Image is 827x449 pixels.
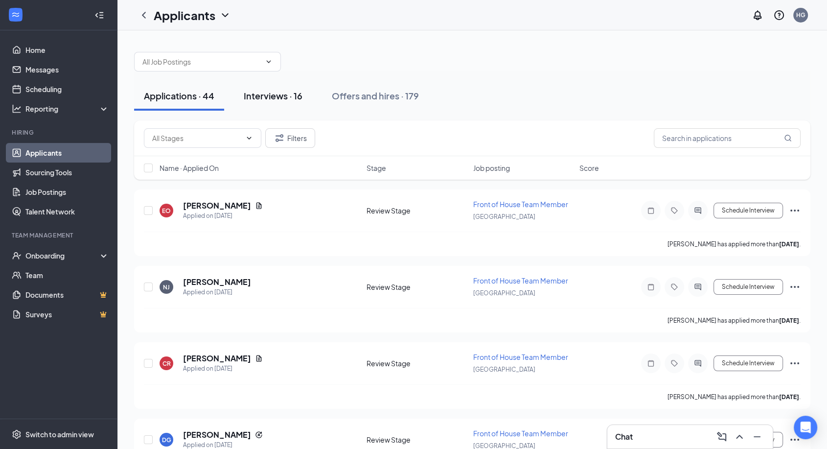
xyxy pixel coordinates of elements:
[615,431,633,442] h3: Chat
[25,429,94,439] div: Switch to admin view
[265,58,273,66] svg: ChevronDown
[734,431,745,443] svg: ChevronUp
[25,202,109,221] a: Talent Network
[713,279,783,295] button: Schedule Interview
[25,305,109,324] a: SurveysCrown
[94,10,104,20] svg: Collapse
[183,211,263,221] div: Applied on [DATE]
[144,90,214,102] div: Applications · 44
[473,276,568,285] span: Front of House Team Member
[473,289,535,297] span: [GEOGRAPHIC_DATA]
[367,163,386,173] span: Stage
[789,357,801,369] svg: Ellipses
[713,203,783,218] button: Schedule Interview
[367,358,467,368] div: Review Stage
[779,317,799,324] b: [DATE]
[645,283,657,291] svg: Note
[162,207,171,215] div: EO
[667,316,801,325] p: [PERSON_NAME] has applied more than .
[244,90,302,102] div: Interviews · 16
[162,436,171,444] div: DG
[713,355,783,371] button: Schedule Interview
[645,207,657,214] svg: Note
[667,240,801,248] p: [PERSON_NAME] has applied more than .
[789,434,801,446] svg: Ellipses
[473,163,510,173] span: Job posting
[779,240,799,248] b: [DATE]
[245,134,253,142] svg: ChevronDown
[732,429,747,445] button: ChevronUp
[794,416,817,439] div: Open Intercom Messenger
[25,79,109,99] a: Scheduling
[789,205,801,216] svg: Ellipses
[749,429,765,445] button: Minimize
[25,265,109,285] a: Team
[692,207,704,214] svg: ActiveChat
[692,283,704,291] svg: ActiveChat
[784,134,792,142] svg: MagnifyingGlass
[162,359,171,368] div: CR
[332,90,419,102] div: Offers and hires · 179
[138,9,150,21] svg: ChevronLeft
[645,359,657,367] svg: Note
[183,200,251,211] h5: [PERSON_NAME]
[25,285,109,305] a: DocumentsCrown
[12,251,22,260] svg: UserCheck
[751,431,763,443] svg: Minimize
[25,163,109,182] a: Sourcing Tools
[367,435,467,445] div: Review Stage
[255,431,263,439] svg: Reapply
[154,7,215,24] h1: Applicants
[667,393,801,401] p: [PERSON_NAME] has applied more than .
[12,128,107,137] div: Hiring
[152,133,241,143] input: All Stages
[163,283,170,291] div: NJ
[25,60,109,79] a: Messages
[773,9,785,21] svg: QuestionInfo
[473,213,535,220] span: [GEOGRAPHIC_DATA]
[668,359,680,367] svg: Tag
[714,429,730,445] button: ComposeMessage
[183,287,251,297] div: Applied on [DATE]
[473,429,568,438] span: Front of House Team Member
[367,206,467,215] div: Review Stage
[25,251,101,260] div: Onboarding
[367,282,467,292] div: Review Stage
[716,431,728,443] svg: ComposeMessage
[779,393,799,401] b: [DATE]
[12,231,107,239] div: Team Management
[752,9,763,21] svg: Notifications
[25,104,110,114] div: Reporting
[255,202,263,210] svg: Document
[473,353,568,361] span: Front of House Team Member
[25,143,109,163] a: Applicants
[255,354,263,362] svg: Document
[668,207,680,214] svg: Tag
[692,359,704,367] svg: ActiveChat
[11,10,21,20] svg: WorkstreamLogo
[142,56,261,67] input: All Job Postings
[219,9,231,21] svg: ChevronDown
[25,40,109,60] a: Home
[796,11,805,19] div: HG
[183,353,251,364] h5: [PERSON_NAME]
[274,132,285,144] svg: Filter
[654,128,801,148] input: Search in applications
[25,182,109,202] a: Job Postings
[12,429,22,439] svg: Settings
[668,283,680,291] svg: Tag
[183,277,251,287] h5: [PERSON_NAME]
[183,429,251,440] h5: [PERSON_NAME]
[473,200,568,209] span: Front of House Team Member
[160,163,219,173] span: Name · Applied On
[183,364,263,374] div: Applied on [DATE]
[473,366,535,373] span: [GEOGRAPHIC_DATA]
[12,104,22,114] svg: Analysis
[789,281,801,293] svg: Ellipses
[265,128,315,148] button: Filter Filters
[579,163,599,173] span: Score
